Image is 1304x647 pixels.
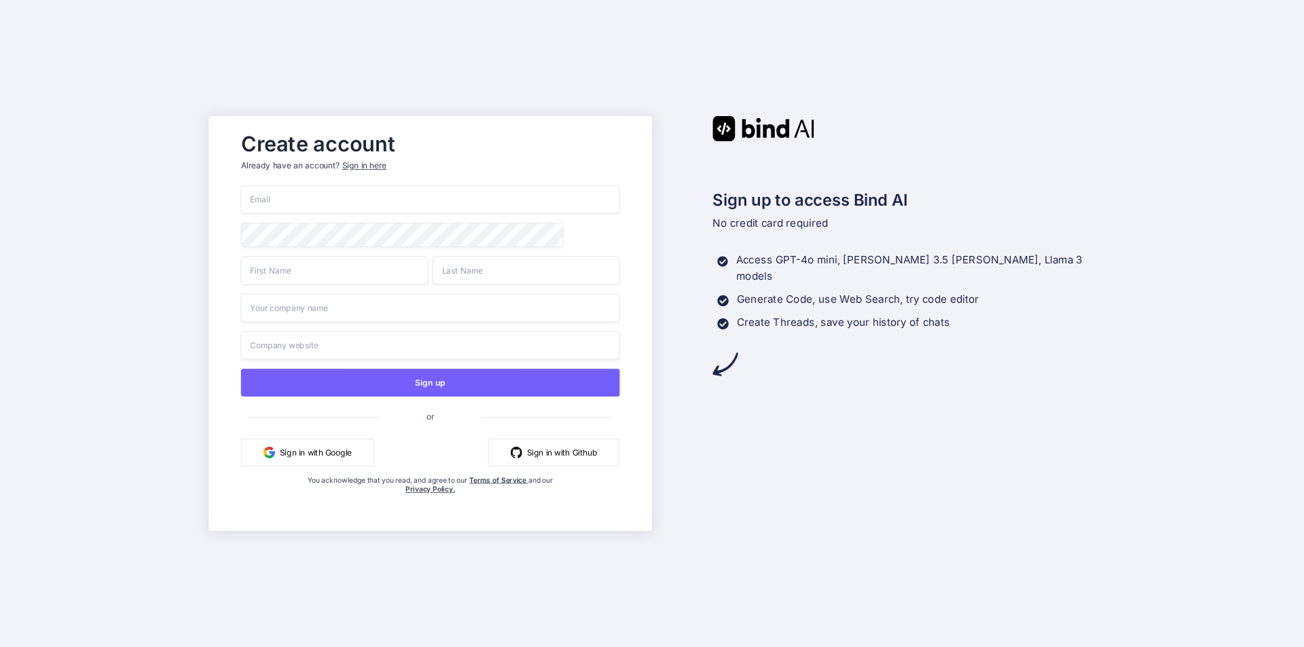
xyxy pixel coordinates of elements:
a: Terms of Service [469,475,528,484]
a: Privacy Policy. [405,485,455,494]
button: Sign in with Google [241,439,374,466]
input: First Name [241,256,428,284]
img: Bind AI logo [712,116,814,141]
h2: Sign up to access Bind AI [712,187,1095,212]
div: Sign in here [342,160,386,172]
p: No credit card required [712,215,1095,232]
button: Sign in with Github [488,439,620,466]
div: You acknowledge that you read, and agree to our and our [304,475,557,521]
button: Sign up [241,369,620,396]
p: Generate Code, use Web Search, try code editor [737,291,979,308]
img: github [511,447,522,458]
p: Create Threads, save your history of chats [737,314,950,331]
img: arrow [712,352,738,377]
p: Already have an account? [241,160,620,172]
input: Your company name [241,294,620,322]
img: google [264,447,275,458]
h2: Create account [241,134,620,153]
span: or [380,402,480,430]
input: Last Name [433,256,619,284]
p: Access GPT-4o mini, [PERSON_NAME] 3.5 [PERSON_NAME], Llama 3 models [736,253,1095,285]
input: Email [241,185,620,214]
input: Company website [241,331,620,360]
